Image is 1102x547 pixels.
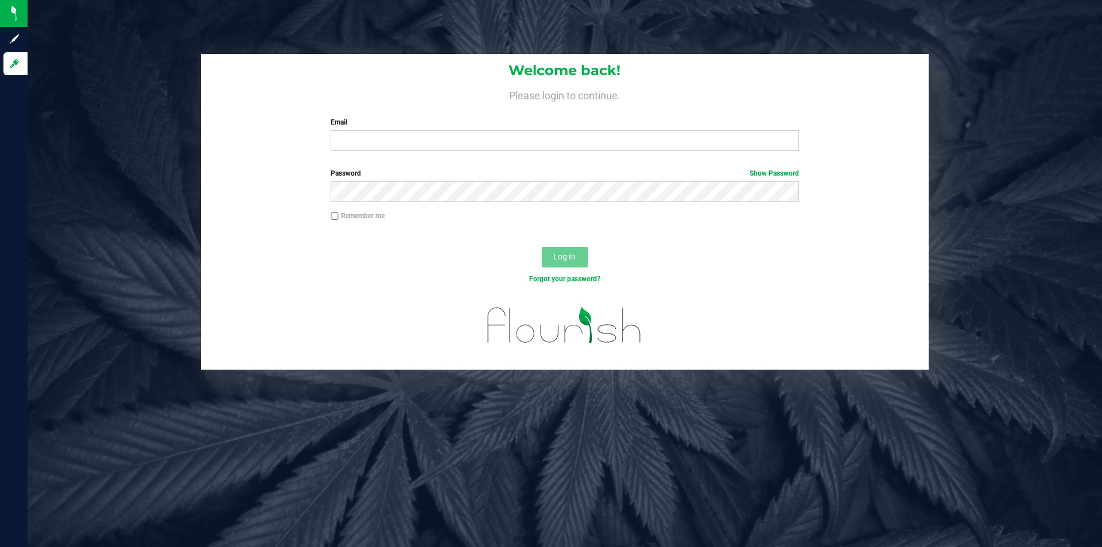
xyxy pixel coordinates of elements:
[474,296,655,355] img: flourish_logo.svg
[553,252,576,261] span: Log In
[529,275,600,283] a: Forgot your password?
[542,247,588,267] button: Log In
[750,169,799,177] a: Show Password
[331,212,339,220] input: Remember me
[9,33,20,45] inline-svg: Sign up
[331,211,385,221] label: Remember me
[201,63,929,78] h1: Welcome back!
[331,117,798,127] label: Email
[9,58,20,69] inline-svg: Log in
[201,87,929,101] h4: Please login to continue.
[331,169,361,177] span: Password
